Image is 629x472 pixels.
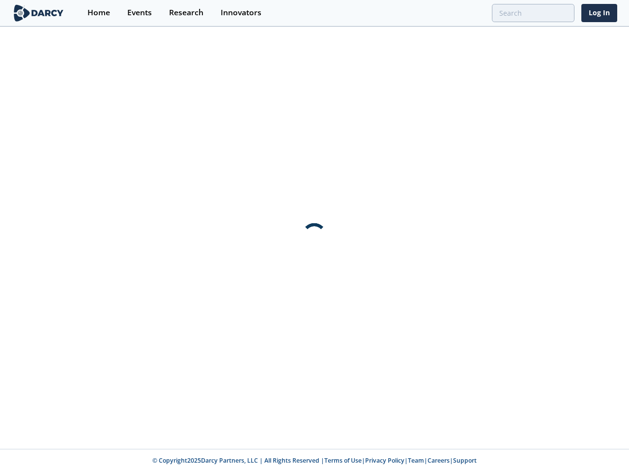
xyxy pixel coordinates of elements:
a: Privacy Policy [365,456,404,465]
a: Terms of Use [324,456,362,465]
img: logo-wide.svg [12,4,65,22]
a: Log In [581,4,617,22]
a: Support [453,456,477,465]
div: Events [127,9,152,17]
div: Home [87,9,110,17]
p: © Copyright 2025 Darcy Partners, LLC | All Rights Reserved | | | | | [14,456,615,465]
a: Team [408,456,424,465]
div: Innovators [221,9,261,17]
div: Research [169,9,203,17]
a: Careers [428,456,450,465]
input: Advanced Search [492,4,574,22]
